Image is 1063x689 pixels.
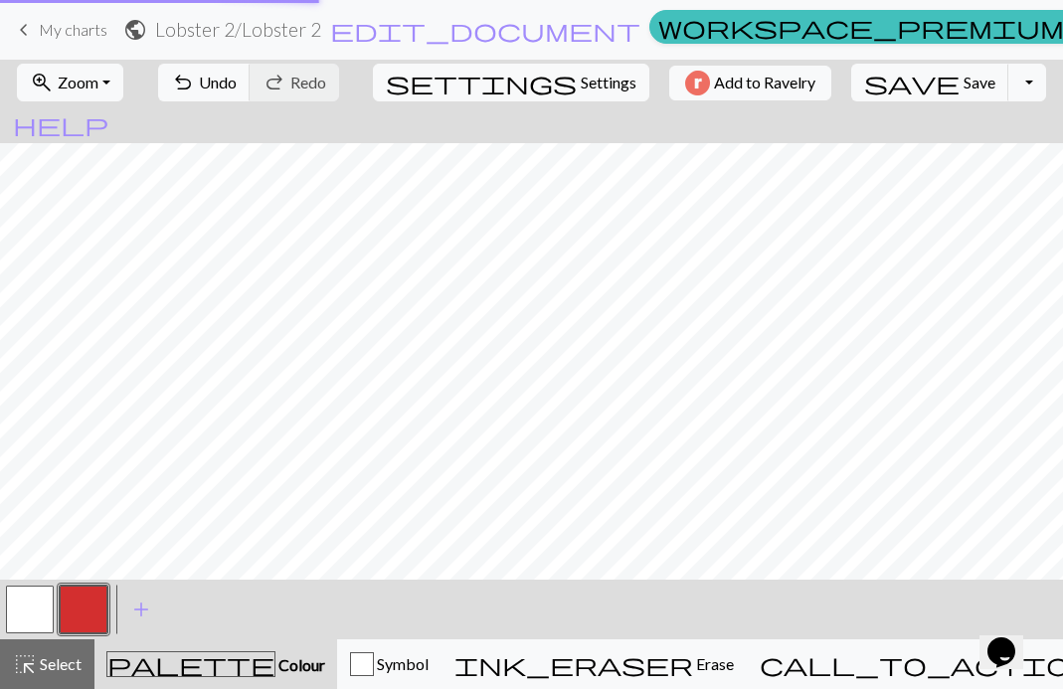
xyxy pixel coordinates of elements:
[386,69,577,96] span: settings
[864,69,960,96] span: save
[442,639,747,689] button: Erase
[123,16,147,44] span: public
[155,18,321,41] h2: Lobster 2 / Lobster 2
[979,609,1043,669] iframe: chat widget
[158,64,251,101] button: Undo
[12,16,36,44] span: keyboard_arrow_left
[714,71,815,95] span: Add to Ravelry
[12,13,107,47] a: My charts
[58,73,98,91] span: Zoom
[171,69,195,96] span: undo
[129,596,153,623] span: add
[373,64,649,101] button: SettingsSettings
[386,71,577,94] i: Settings
[199,73,237,91] span: Undo
[669,66,831,100] button: Add to Ravelry
[13,650,37,678] span: highlight_alt
[275,655,325,674] span: Colour
[94,639,337,689] button: Colour
[693,654,734,673] span: Erase
[685,71,710,95] img: Ravelry
[337,639,442,689] button: Symbol
[17,64,123,101] button: Zoom
[330,16,640,44] span: edit_document
[581,71,636,94] span: Settings
[39,20,107,39] span: My charts
[454,650,693,678] span: ink_eraser
[374,654,429,673] span: Symbol
[13,110,108,138] span: help
[107,650,274,678] span: palette
[964,73,995,91] span: Save
[30,69,54,96] span: zoom_in
[851,64,1009,101] button: Save
[37,654,82,673] span: Select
